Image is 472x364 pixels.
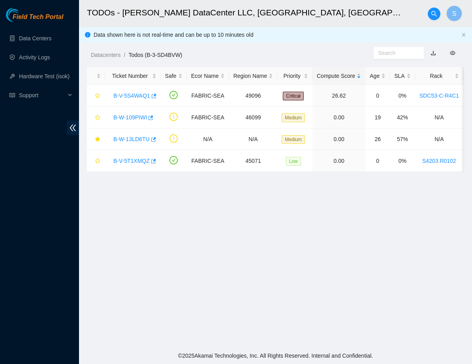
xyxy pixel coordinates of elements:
[169,113,178,121] span: exclamation-circle
[9,92,15,98] span: read
[95,115,100,121] span: star
[91,111,101,124] button: star
[91,133,101,145] button: star
[169,91,178,99] span: check-circle
[365,85,390,107] td: 0
[461,32,466,38] button: close
[91,52,120,58] a: Datacenters
[113,158,150,164] a: B-V-5T1XMQZ
[91,89,101,102] button: star
[19,73,70,79] a: Hardware Test (isok)
[390,107,415,128] td: 42%
[95,136,100,143] span: star
[365,107,390,128] td: 19
[312,107,365,128] td: 0.00
[187,107,229,128] td: FABRIC-SEA
[169,156,178,164] span: check-circle
[378,49,413,57] input: Search
[452,9,457,19] span: S
[431,50,436,56] a: download
[390,128,415,150] td: 57%
[169,134,178,143] span: exclamation-circle
[6,14,63,25] a: Akamai TechnologiesField Tech Portal
[19,54,50,60] a: Activity Logs
[67,121,79,135] span: double-left
[312,128,365,150] td: 0.00
[390,85,415,107] td: 0%
[124,52,125,58] span: /
[425,47,442,59] button: download
[365,150,390,172] td: 0
[229,85,278,107] td: 49096
[229,150,278,172] td: 45071
[461,32,466,37] span: close
[283,92,304,100] span: Critical
[312,85,365,107] td: 26.62
[113,136,150,142] a: B-W-13LD6TU
[229,107,278,128] td: 46099
[95,93,100,99] span: star
[286,157,301,166] span: Low
[422,158,456,164] a: S4203.R0102
[312,150,365,172] td: 0.00
[446,6,462,21] button: S
[419,92,459,99] a: SDC53-C-R4C1
[282,135,305,144] span: Medium
[113,114,147,121] a: B-W-109PIWI
[415,128,463,150] td: N/A
[128,52,182,58] a: Todos (B-3-SD4BVW)
[365,128,390,150] td: 26
[229,128,278,150] td: N/A
[415,107,463,128] td: N/A
[428,11,440,17] span: search
[6,8,40,22] img: Akamai Technologies
[91,155,101,167] button: star
[282,113,305,122] span: Medium
[187,85,229,107] td: FABRIC-SEA
[428,8,440,20] button: search
[13,13,63,21] span: Field Tech Portal
[390,150,415,172] td: 0%
[19,87,66,103] span: Support
[19,35,51,41] a: Data Centers
[187,150,229,172] td: FABRIC-SEA
[95,158,100,164] span: star
[113,92,150,99] a: B-V-5S4WAQ1
[187,128,229,150] td: N/A
[79,347,472,364] footer: © 2025 Akamai Technologies, Inc. All Rights Reserved. Internal and Confidential.
[450,50,455,56] span: eye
